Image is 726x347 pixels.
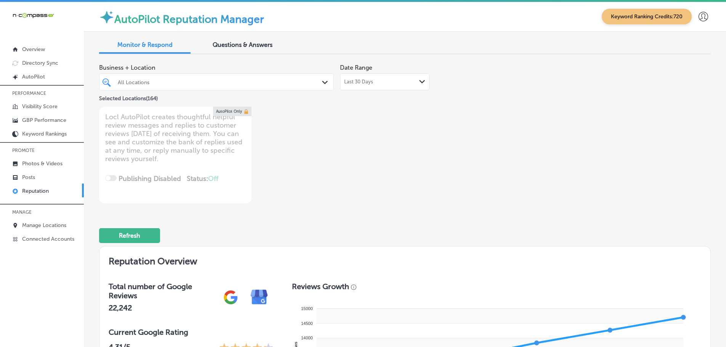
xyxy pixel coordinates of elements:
[99,92,158,102] p: Selected Locations ( 164 )
[22,117,66,123] p: GBP Performance
[99,228,160,243] button: Refresh
[22,236,74,242] p: Connected Accounts
[245,283,274,312] img: e7ababfa220611ac49bdb491a11684a6.png
[109,328,274,337] h3: Current Google Rating
[22,188,49,194] p: Reputation
[344,79,373,85] span: Last 30 Days
[22,222,66,229] p: Manage Locations
[114,13,264,26] label: AutoPilot Reputation Manager
[22,174,35,181] p: Posts
[602,9,692,24] span: Keyword Ranking Credits: 720
[22,46,45,53] p: Overview
[301,336,313,340] tspan: 14000
[22,131,67,137] p: Keyword Rankings
[22,74,45,80] p: AutoPilot
[118,79,323,85] div: All Locations
[12,12,54,19] img: 660ab0bf-5cc7-4cb8-ba1c-48b5ae0f18e60NCTV_CLogo_TV_Black_-500x88.png
[22,160,63,167] p: Photos & Videos
[109,282,216,300] h3: Total number of Google Reviews
[99,246,710,273] h2: Reputation Overview
[99,10,114,25] img: autopilot-icon
[292,282,349,291] h3: Reviews Growth
[216,283,245,312] img: gPZS+5FD6qPJAAAAABJRU5ErkJggg==
[213,41,272,48] span: Questions & Answers
[99,64,334,71] span: Business + Location
[301,321,313,326] tspan: 14500
[117,41,173,48] span: Monitor & Respond
[301,306,313,311] tspan: 15000
[22,60,58,66] p: Directory Sync
[109,303,216,312] h2: 22,242
[22,103,58,110] p: Visibility Score
[340,64,372,71] label: Date Range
